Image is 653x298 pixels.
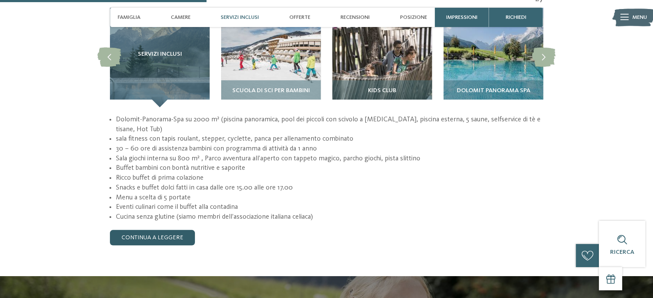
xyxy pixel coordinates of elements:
[116,193,543,203] li: Menu a scelta di 5 portate
[289,14,310,21] span: Offerte
[116,154,543,164] li: Sala giochi interna su 800 m² , Parco avventura all’aperto con tappeto magico, parcho giochi, pis...
[116,163,543,173] li: Buffet bambini con bontà nutritive e saporite
[221,14,259,21] span: Servizi inclusi
[221,8,321,107] img: Il nostro family hotel a Sesto, il vostro rifugio sulle Dolomiti.
[400,14,427,21] span: Posizione
[137,51,182,58] span: Servizi inclusi
[443,8,543,107] img: Il nostro family hotel a Sesto, il vostro rifugio sulle Dolomiti.
[116,134,543,144] li: sala fitness con tapis roulant, stepper, cyclette, panca per allenamento combinato
[171,14,191,21] span: Camere
[116,183,543,193] li: Snacks e buffet dolci fatti in casa dalle ore 15.00 alle ore 17.00
[506,14,526,21] span: richiedi
[332,8,432,107] img: Il nostro family hotel a Sesto, il vostro rifugio sulle Dolomiti.
[446,14,477,21] span: Impressioni
[610,249,634,255] span: Ricerca
[110,230,195,245] a: continua a leggere
[118,14,140,21] span: Famiglia
[116,202,543,212] li: Eventi culinari come il buffet alla contadina
[340,14,370,21] span: Recensioni
[116,144,543,154] li: 30 – 60 ore di assistenza bambini con programma di attività da 1 anno
[116,173,543,183] li: Ricco buffet di prima colazione
[116,212,543,222] li: Cucina senza glutine (siamo membri dell’associazione italiana celiaca)
[116,115,543,134] li: Dolomit-Panorama-Spa su 2000 m² (piscina panoramica, pool dei piccoli con scivolo a [MEDICAL_DATA...
[368,87,396,94] span: Kids Club
[232,87,310,94] span: Scuola di sci per bambini
[456,87,530,94] span: Dolomit Panorama SPA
